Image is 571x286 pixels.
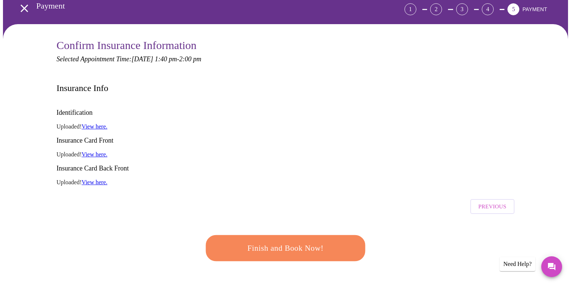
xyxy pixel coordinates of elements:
a: View here. [82,123,107,130]
button: Messages [541,256,562,277]
em: Selected Appointment Time: [DATE] 1:40 pm - 2:00 pm [57,55,201,63]
span: PAYMENT [522,6,547,12]
div: 4 [482,3,494,15]
p: Uploaded! [57,179,514,186]
h3: Insurance Card Front [57,137,514,144]
span: Previous [478,202,506,211]
div: 5 [507,3,519,15]
h3: Confirm Insurance Information [57,39,514,52]
button: Finish and Book Now! [205,235,366,261]
h3: Insurance Info [57,83,108,93]
h3: Identification [57,109,514,117]
span: Finish and Book Now! [216,241,355,255]
div: 2 [430,3,442,15]
div: 3 [456,3,468,15]
a: View here. [82,151,107,157]
h3: Payment [36,1,363,11]
div: Need Help? [500,257,535,271]
div: 1 [404,3,416,15]
p: Uploaded! [57,123,514,130]
p: Uploaded! [57,151,514,158]
h3: Insurance Card Back Front [57,165,514,172]
a: View here. [82,179,107,185]
button: Previous [470,199,514,214]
